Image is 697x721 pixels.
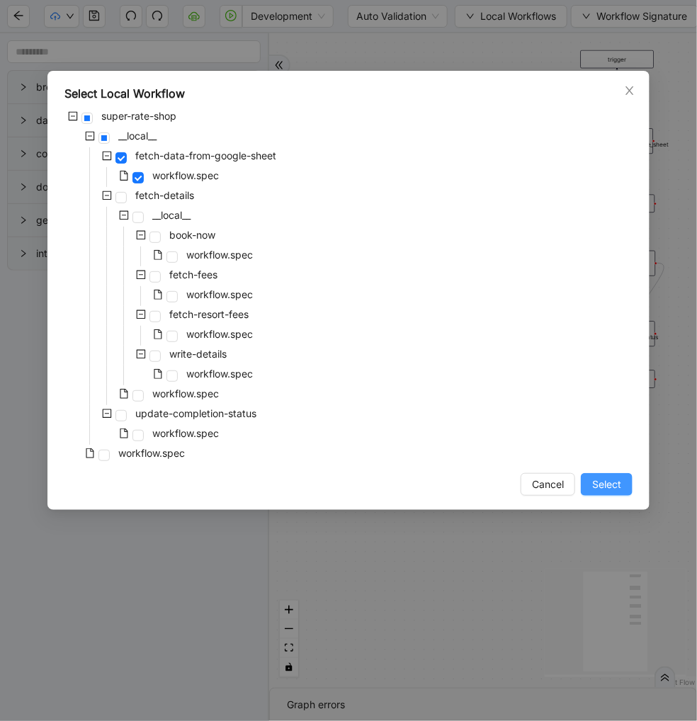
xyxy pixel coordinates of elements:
[119,210,129,220] span: minus-square
[166,266,220,283] span: fetch-fees
[119,171,129,181] span: file
[118,447,185,459] span: workflow.spec
[115,445,188,462] span: workflow.spec
[132,405,259,422] span: update-completion-status
[624,85,635,96] span: close
[68,111,78,121] span: minus-square
[532,477,564,492] span: Cancel
[64,85,633,102] div: Select Local Workflow
[169,268,217,280] span: fetch-fees
[183,286,256,303] span: workflow.spec
[119,389,129,399] span: file
[169,229,215,241] span: book-now
[183,365,256,382] span: workflow.spec
[102,191,112,200] span: minus-square
[149,167,222,184] span: workflow.spec
[149,425,222,442] span: workflow.spec
[153,250,163,260] span: file
[521,473,575,496] button: Cancel
[169,308,249,320] span: fetch-resort-fees
[119,428,129,438] span: file
[135,189,194,201] span: fetch-details
[169,348,227,360] span: write-details
[186,288,253,300] span: workflow.spec
[166,227,218,244] span: book-now
[186,328,253,340] span: workflow.spec
[149,207,193,224] span: __local__
[135,407,256,419] span: update-completion-status
[183,326,256,343] span: workflow.spec
[153,290,163,300] span: file
[149,385,222,402] span: workflow.spec
[118,130,157,142] span: __local__
[166,306,251,323] span: fetch-resort-fees
[186,249,253,261] span: workflow.spec
[136,230,146,240] span: minus-square
[102,151,112,161] span: minus-square
[98,108,179,125] span: super-rate-shop
[85,448,95,458] span: file
[85,131,95,141] span: minus-square
[166,346,229,363] span: write-details
[152,169,219,181] span: workflow.spec
[102,409,112,419] span: minus-square
[136,349,146,359] span: minus-square
[183,246,256,263] span: workflow.spec
[132,187,197,204] span: fetch-details
[101,110,176,122] span: super-rate-shop
[136,270,146,280] span: minus-square
[115,127,159,144] span: __local__
[152,387,219,399] span: workflow.spec
[152,209,191,221] span: __local__
[136,310,146,319] span: minus-square
[186,368,253,380] span: workflow.spec
[622,83,637,98] button: Close
[152,427,219,439] span: workflow.spec
[153,329,163,339] span: file
[132,147,279,164] span: fetch-data-from-google-sheet
[153,369,163,379] span: file
[592,477,621,492] span: Select
[135,149,276,161] span: fetch-data-from-google-sheet
[581,473,633,496] button: Select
